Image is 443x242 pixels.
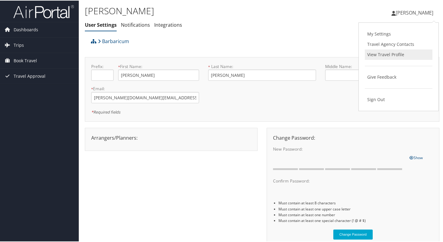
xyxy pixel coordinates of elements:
a: Barbaricum [98,35,129,47]
span: [PERSON_NAME] [396,9,433,15]
a: Travel Agency Contacts [365,39,432,49]
li: Must contain at least one number [278,211,433,217]
a: Integrations [154,21,182,28]
div: Change Password: [268,134,438,141]
a: Notifications [121,21,150,28]
a: Show [409,153,423,160]
span: Trips [14,37,24,52]
a: View Travel Profile [365,49,432,59]
a: User Settings [85,21,117,28]
label: New Password: [273,145,405,152]
li: Must contain at least one upper case letter [278,206,433,211]
span: Show [409,155,423,160]
label: Confirm Password: [273,177,405,183]
label: Email: [91,85,199,91]
label: Last Name: [208,63,316,69]
span: Travel Approval [14,68,45,83]
img: airportal-logo.png [13,4,74,18]
span: Book Travel [14,53,37,68]
a: [PERSON_NAME] [391,3,439,21]
span: Dashboards [14,22,38,37]
button: Change Password [333,229,373,239]
a: Give Feedback [365,71,432,82]
em: Required fields [91,109,120,114]
label: First Name: [118,63,199,69]
div: Arrangers/Planners: [87,134,256,141]
li: Must contain at least one special character (! @ # $) [278,217,433,223]
label: Prefix: [91,63,114,69]
label: Middle Name: [325,63,406,69]
h1: [PERSON_NAME] [85,4,321,17]
a: Sign Out [365,94,432,104]
li: Must contain at least 8 characters [278,199,433,205]
a: My Settings [365,28,432,39]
